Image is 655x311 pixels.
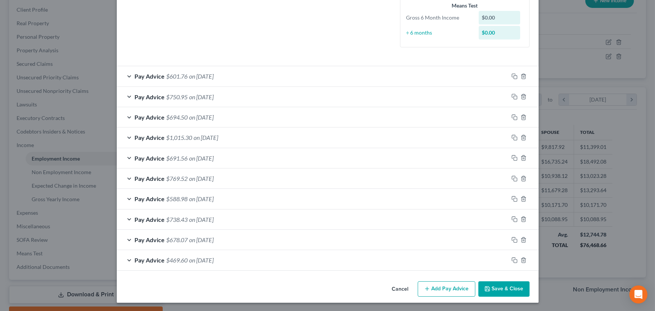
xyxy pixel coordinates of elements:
span: Pay Advice [135,73,165,80]
span: on [DATE] [189,195,214,202]
div: ÷ 6 months [403,29,475,36]
span: Pay Advice [135,93,165,100]
span: $738.43 [166,216,188,223]
span: $691.56 [166,155,188,162]
span: on [DATE] [189,256,214,264]
span: on [DATE] [189,236,214,243]
span: $601.76 [166,73,188,80]
span: $769.52 [166,175,188,182]
span: on [DATE] [189,216,214,223]
span: $750.95 [166,93,188,100]
span: Pay Advice [135,195,165,202]
span: Pay Advice [135,256,165,264]
button: Cancel [386,282,415,297]
span: Pay Advice [135,134,165,141]
div: Gross 6 Month Income [403,14,475,21]
span: on [DATE] [189,114,214,121]
span: $678.07 [166,236,188,243]
span: Pay Advice [135,155,165,162]
span: on [DATE] [189,93,214,100]
span: Pay Advice [135,236,165,243]
div: Open Intercom Messenger [629,285,647,303]
div: $0.00 [479,26,520,39]
span: on [DATE] [189,73,214,80]
span: Pay Advice [135,175,165,182]
span: $1,015.30 [166,134,192,141]
button: Add Pay Advice [418,281,475,297]
span: on [DATE] [189,175,214,182]
span: $588.98 [166,195,188,202]
span: Pay Advice [135,216,165,223]
div: Means Test [406,2,523,9]
button: Save & Close [478,281,530,297]
span: Pay Advice [135,114,165,121]
div: $0.00 [479,11,520,24]
span: $469.60 [166,256,188,264]
span: $694.50 [166,114,188,121]
span: on [DATE] [194,134,218,141]
span: on [DATE] [189,155,214,162]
